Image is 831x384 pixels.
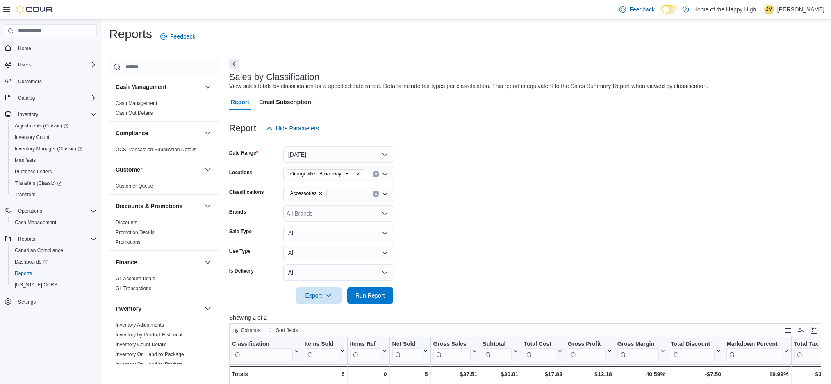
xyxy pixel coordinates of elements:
span: Inventory On Hand by Product [116,361,182,368]
button: Open list of options [382,210,388,217]
a: Transfers [11,190,39,200]
button: Discounts & Promotions [203,201,213,211]
span: Purchase Orders [15,168,52,175]
button: Net Sold [392,340,428,361]
button: Inventory [203,304,213,314]
div: $17.83 [524,369,562,379]
a: Dashboards [11,257,51,267]
button: Users [15,60,34,70]
button: Markdown Percent [726,340,788,361]
button: Inventory [116,304,201,313]
a: Manifests [11,155,39,165]
span: Reports [11,268,97,278]
button: Gross Sales [433,340,477,361]
div: Gross Margin [617,340,659,361]
a: Inventory On Hand by Package [116,352,184,357]
h3: Report [229,123,256,133]
div: 5 [392,369,428,379]
button: Cash Management [203,82,213,92]
a: GL Transactions [116,286,151,291]
p: Home of the Happy High [693,5,756,14]
button: Compliance [116,129,201,137]
div: $12.18 [568,369,612,379]
div: Items Sold [305,340,338,361]
h1: Reports [109,26,152,42]
a: Purchase Orders [11,167,55,177]
button: Export [296,287,342,304]
span: Catalog [18,95,35,101]
a: Adjustments (Classic) [8,120,100,132]
div: Items Ref [350,340,380,361]
span: Promotions [116,239,141,245]
nav: Complex example [5,39,97,329]
span: Run Report [355,291,385,300]
button: Finance [203,257,213,267]
button: Next [229,59,239,69]
button: Gross Margin [617,340,665,361]
span: Operations [18,208,42,214]
button: Discounts & Promotions [116,202,201,210]
div: Total Cost [524,340,556,361]
button: Cash Management [8,217,100,228]
span: Reports [15,234,97,244]
span: Users [15,60,97,70]
span: Orangeville - Broadway - Fire & Flower [290,170,354,178]
div: $37.51 [433,369,477,379]
button: Finance [116,258,201,266]
div: Classification [232,340,293,361]
button: All [283,245,393,261]
img: Cova [16,5,53,14]
span: Manifests [11,155,97,165]
div: Net Sold [392,340,421,361]
span: Inventory [18,111,38,118]
span: Inventory Adjustments [116,322,164,328]
div: Items Ref [350,340,380,348]
span: Accessories [290,189,317,198]
button: Run Report [347,287,393,304]
button: Inventory [2,109,100,120]
label: Brands [229,209,246,215]
input: Dark Mode [661,5,678,14]
div: -$7.50 [671,369,721,379]
span: Hide Parameters [276,124,319,132]
button: Inventory [15,109,41,119]
label: Classifications [229,189,264,195]
span: Customer Queue [116,183,153,189]
span: Report [231,94,249,110]
div: 0 [350,369,387,379]
a: Settings [15,297,39,307]
div: Cash Management [109,98,219,121]
a: GL Account Totals [116,276,155,282]
a: Inventory Adjustments [116,322,164,328]
div: Finance [109,274,219,297]
div: View sales totals by classification for a specified date range. Details include tax types per cla... [229,82,708,91]
span: JV [766,5,772,14]
div: Gross Sales [433,340,471,348]
button: Inventory Count [8,132,100,143]
span: Transfers [15,191,35,198]
span: Export [301,287,337,304]
span: Canadian Compliance [11,245,97,255]
a: Home [15,43,34,53]
span: [US_STATE] CCRS [15,282,57,288]
button: Reports [15,234,39,244]
button: Total Cost [524,340,562,361]
h3: Finance [116,258,137,266]
button: Hide Parameters [263,120,322,136]
span: Settings [18,299,36,305]
button: [US_STATE] CCRS [8,279,100,291]
div: Total Tax [794,340,823,361]
span: Adjustments (Classic) [15,123,68,129]
button: Operations [2,205,100,217]
button: Reports [8,268,100,279]
button: Clear input [373,191,379,197]
button: Remove Orangeville - Broadway - Fire & Flower from selection in this group [356,171,361,176]
label: Is Delivery [229,268,254,274]
span: Dashboards [15,259,48,265]
button: Manifests [8,155,100,166]
button: Remove Accessories from selection in this group [318,191,323,196]
button: Cash Management [116,83,201,91]
a: Inventory Manager (Classic) [8,143,100,155]
span: Accessories [287,189,327,198]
